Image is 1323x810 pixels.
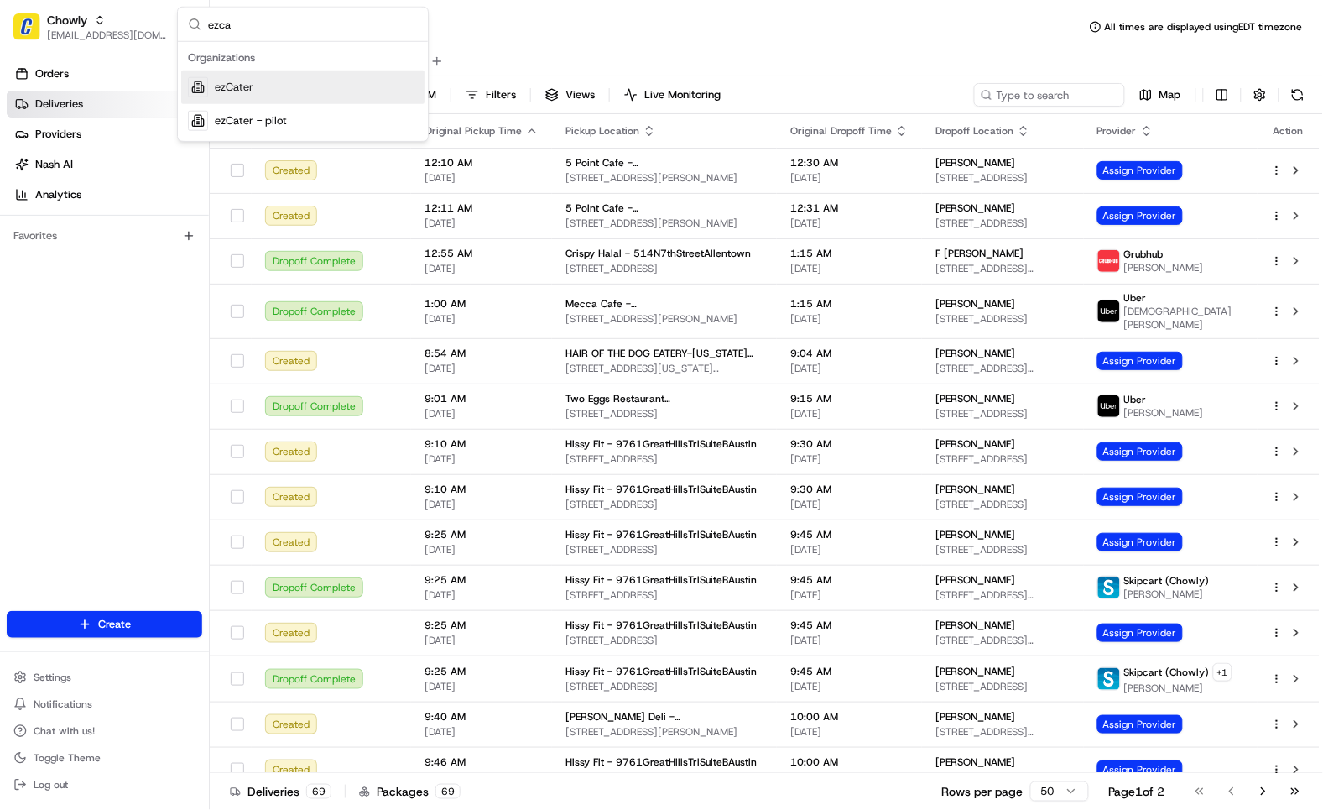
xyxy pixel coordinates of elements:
span: Assign Provider [1097,442,1183,461]
span: [DATE] [790,634,909,647]
div: 69 [435,784,461,799]
button: Log out [7,773,202,797]
span: [PERSON_NAME] [935,347,1015,360]
span: Assign Provider [1097,206,1183,225]
span: [STREET_ADDRESS] [935,498,1070,511]
span: 1:15 AM [790,247,909,260]
span: [EMAIL_ADDRESS][DOMAIN_NAME] [47,29,167,42]
span: HAIR OF THE DOG EATERY-[US_STATE][GEOGRAPHIC_DATA] - 4000VirginiaBeachBlvdVirginia Beach [565,347,763,360]
span: Pickup Location [565,124,639,138]
span: Mecca Cafe - 526QueenAnneAveNSeattle [565,297,763,311]
img: profile_skipcart_partner.png [1098,577,1120,598]
span: [DATE] [425,680,539,693]
span: ezCater - pilot [215,113,287,128]
span: Provider [1097,124,1137,138]
span: Create [98,617,131,632]
span: Grubhub [1124,248,1164,261]
span: [DATE] [790,725,909,739]
span: [STREET_ADDRESS] [935,543,1070,557]
span: [DATE] [425,262,539,275]
span: 10:00 AM [790,710,909,724]
span: [DATE] [425,588,539,602]
img: Nash [17,17,50,50]
input: Type to search [974,83,1125,107]
span: [STREET_ADDRESS] [565,452,763,466]
span: 9:30 AM [790,437,909,451]
span: [STREET_ADDRESS][US_STATE][US_STATE] [565,362,763,375]
span: Log out [34,778,68,792]
button: Filters [458,83,523,107]
span: Hissy Fit - 9761GreatHillsTrlSuiteBAustin [565,573,757,587]
span: [DATE] [790,312,909,326]
button: Views [538,83,602,107]
span: [STREET_ADDRESS] [935,171,1070,185]
input: Clear [44,108,277,126]
button: ChowlyChowly[EMAIL_ADDRESS][DOMAIN_NAME] [7,7,174,47]
span: [STREET_ADDRESS] [935,680,1070,693]
img: Chowly [13,13,40,40]
span: 9:30 AM [790,483,909,496]
span: Orders [35,66,69,81]
span: [DATE] [425,407,539,421]
span: All times are displayed using EDT timezone [1105,20,1303,34]
span: [DATE] [425,634,539,647]
div: 📗 [17,245,30,259]
span: [DATE] [425,171,539,185]
span: Pylon [167,285,203,297]
span: Original Pickup Time [425,124,522,138]
span: Assign Provider [1097,488,1183,506]
span: 9:46 AM [425,755,539,769]
span: Assign Provider [1097,624,1183,642]
button: Map [1132,83,1189,107]
img: 5e692f75ce7d37001a5d71f1 [1098,250,1120,272]
span: 8:54 AM [425,347,539,360]
span: Uber [1124,291,1147,305]
span: [PERSON_NAME] [935,755,1015,769]
span: [PERSON_NAME] [1124,588,1210,601]
span: [PERSON_NAME] [935,573,1015,587]
span: 1:00 AM [425,297,539,311]
span: Uber [1124,393,1147,406]
span: [PERSON_NAME] [935,528,1015,541]
button: Settings [7,666,202,689]
span: Settings [34,671,71,684]
span: F [PERSON_NAME] [935,247,1024,260]
span: Hissy Fit - 9761GreatHillsTrlSuiteBAustin [565,483,757,496]
span: 9:04 AM [790,347,909,360]
span: 9:45 AM [790,573,909,587]
span: 12:30 AM [790,156,909,170]
span: 12:10 AM [425,156,539,170]
span: [PERSON_NAME] [935,156,1015,170]
span: [STREET_ADDRESS][PERSON_NAME] [935,588,1070,602]
span: [DATE] [790,407,909,421]
span: 9:25 AM [425,528,539,541]
img: uber-new-logo.jpeg [1098,300,1120,322]
span: 9:01 AM [425,392,539,405]
img: profile_skipcart_partner.png [1098,668,1120,690]
span: 9:25 AM [425,665,539,678]
span: Crispy Halal - 514N7thStreetAllentown [565,247,751,260]
a: Powered byPylon [118,284,203,297]
button: Refresh [1286,83,1310,107]
span: [STREET_ADDRESS][PERSON_NAME] [565,312,763,326]
span: 9:40 AM [425,710,539,724]
button: Notifications [7,692,202,716]
a: 📗Knowledge Base [10,237,135,267]
span: Nash AI [35,157,73,172]
span: Two Eggs Restaurant [GEOGRAPHIC_DATA] - 830Hwy138SEStockbridge [565,392,763,405]
span: Assign Provider [1097,161,1183,180]
span: 1:15 AM [790,297,909,311]
span: 5 Point Cafe - 526QueenAnneAveNSeattle [565,201,763,215]
span: [STREET_ADDRESS] [565,262,763,275]
span: [DATE] [425,498,539,511]
span: Notifications [34,698,92,711]
span: [DATE] [425,771,539,784]
a: Analytics [7,181,209,208]
span: [STREET_ADDRESS] [935,452,1070,466]
span: Knowledge Base [34,243,128,260]
span: Skipcart (Chowly) [1124,666,1210,679]
a: Orders [7,60,209,87]
span: 12:55 AM [425,247,539,260]
span: [DATE] [790,217,909,230]
span: [STREET_ADDRESS][PERSON_NAME] [935,725,1070,739]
